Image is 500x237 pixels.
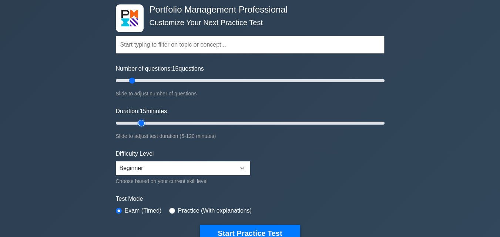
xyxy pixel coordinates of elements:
[116,107,167,116] label: Duration: minutes
[116,149,154,158] label: Difficulty Level
[116,36,385,54] input: Start typing to filter on topic or concept...
[116,194,385,203] label: Test Mode
[178,206,252,215] label: Practice (With explanations)
[116,132,385,140] div: Slide to adjust test duration (5-120 minutes)
[140,108,146,114] span: 15
[172,65,179,72] span: 15
[116,177,250,186] div: Choose based on your current skill level
[147,4,348,15] h4: Portfolio Management Professional
[116,64,204,73] label: Number of questions: questions
[116,89,385,98] div: Slide to adjust number of questions
[125,206,162,215] label: Exam (Timed)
